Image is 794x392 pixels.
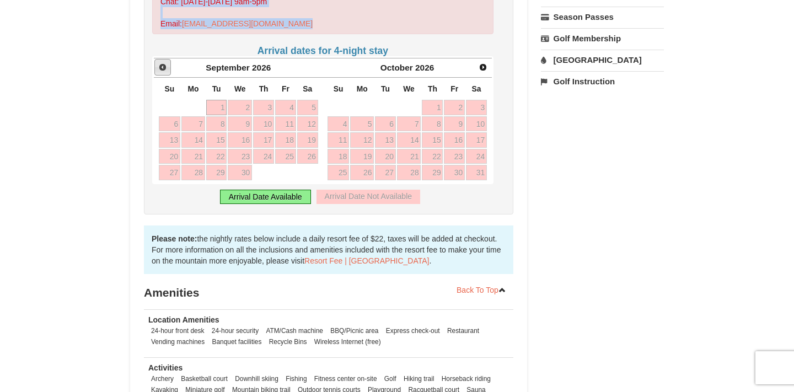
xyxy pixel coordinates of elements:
[283,373,309,384] li: Fishing
[152,234,197,243] strong: Please note:
[397,116,421,132] a: 7
[297,100,318,115] a: 5
[181,149,205,164] a: 21
[206,149,227,164] a: 22
[253,116,274,132] a: 10
[228,100,252,115] a: 2
[252,63,271,72] span: 2026
[303,84,312,93] span: Saturday
[466,100,487,115] a: 3
[541,28,664,49] a: Golf Membership
[422,165,443,180] a: 29
[148,325,207,336] li: 24-hour front desk
[253,132,274,148] a: 17
[383,325,443,336] li: Express check-out
[159,149,180,164] a: 20
[266,336,310,347] li: Recycle Bins
[228,116,252,132] a: 9
[212,84,221,93] span: Tuesday
[297,132,318,148] a: 19
[450,84,458,93] span: Friday
[541,71,664,92] a: Golf Instruction
[209,325,261,336] li: 24-hour security
[232,373,281,384] li: Downhill skiing
[144,225,513,274] div: the nightly rates below include a daily resort fee of $22, taxes will be added at checkout. For m...
[312,373,380,384] li: Fitness center on-site
[206,63,250,72] span: September
[159,132,180,148] a: 13
[350,132,374,148] a: 12
[415,63,434,72] span: 2026
[466,116,487,132] a: 10
[228,132,252,148] a: 16
[144,282,513,304] h3: Amenities
[152,45,493,56] h4: Arrival dates for 4-night stay
[206,165,227,180] a: 29
[328,116,349,132] a: 4
[472,84,481,93] span: Saturday
[422,116,443,132] a: 8
[206,132,227,148] a: 15
[275,132,296,148] a: 18
[380,63,413,72] span: October
[381,84,390,93] span: Tuesday
[253,100,274,115] a: 3
[375,116,396,132] a: 6
[475,60,491,75] a: Next
[444,116,465,132] a: 9
[220,190,311,204] div: Arrival Date Available
[350,149,374,164] a: 19
[181,116,205,132] a: 7
[375,132,396,148] a: 13
[148,363,183,372] strong: Activities
[158,63,167,72] span: Prev
[228,149,252,164] a: 23
[206,100,227,115] a: 1
[182,19,313,28] a: [EMAIL_ADDRESS][DOMAIN_NAME]
[328,149,349,164] a: 18
[328,165,349,180] a: 25
[444,100,465,115] a: 2
[148,315,219,324] strong: Location Amenities
[282,84,289,93] span: Friday
[159,116,180,132] a: 6
[275,100,296,115] a: 4
[428,84,437,93] span: Thursday
[422,132,443,148] a: 15
[350,116,374,132] a: 5
[181,132,205,148] a: 14
[304,256,429,265] a: Resort Fee | [GEOGRAPHIC_DATA]
[154,59,171,76] a: Prev
[234,84,246,93] span: Wednesday
[449,282,513,298] a: Back To Top
[422,100,443,115] a: 1
[403,84,415,93] span: Wednesday
[466,149,487,164] a: 24
[159,165,180,180] a: 27
[444,325,482,336] li: Restaurant
[334,84,344,93] span: Sunday
[350,165,374,180] a: 26
[316,190,420,204] div: Arrival Date Not Available
[397,132,421,148] a: 14
[357,84,368,93] span: Monday
[312,336,384,347] li: Wireless Internet (free)
[375,165,396,180] a: 27
[397,165,421,180] a: 28
[382,373,399,384] li: Golf
[148,373,176,384] li: Archery
[422,149,443,164] a: 22
[263,325,326,336] li: ATM/Cash machine
[328,325,381,336] li: BBQ/Picnic area
[253,149,274,164] a: 24
[148,336,207,347] li: Vending machines
[397,149,421,164] a: 21
[297,116,318,132] a: 12
[466,132,487,148] a: 17
[444,165,465,180] a: 30
[541,50,664,70] a: [GEOGRAPHIC_DATA]
[479,63,487,72] span: Next
[541,7,664,27] a: Season Passes
[401,373,437,384] li: Hiking trail
[228,165,252,180] a: 30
